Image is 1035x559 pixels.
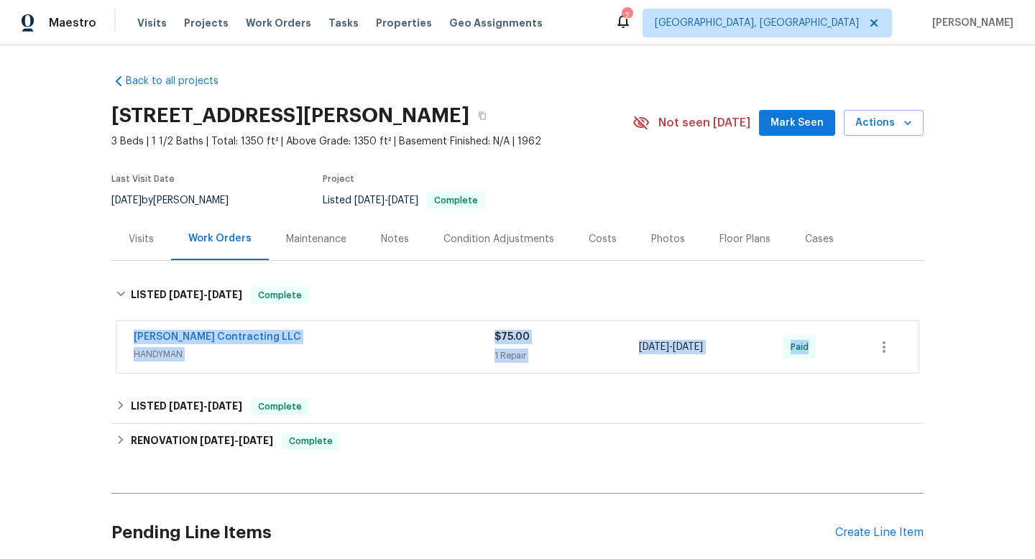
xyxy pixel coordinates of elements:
[111,195,142,205] span: [DATE]
[651,232,685,246] div: Photos
[111,389,924,424] div: LISTED [DATE]-[DATE]Complete
[835,526,924,540] div: Create Line Item
[926,16,1013,30] span: [PERSON_NAME]
[239,435,273,445] span: [DATE]
[494,332,530,342] span: $75.00
[111,134,632,149] span: 3 Beds | 1 1/2 Baths | Total: 1350 ft² | Above Grade: 1350 ft² | Basement Finished: N/A | 1962
[111,424,924,458] div: RENOVATION [DATE]-[DATE]Complete
[323,175,354,183] span: Project
[381,232,409,246] div: Notes
[589,232,617,246] div: Costs
[184,16,229,30] span: Projects
[111,192,246,209] div: by [PERSON_NAME]
[111,272,924,318] div: LISTED [DATE]-[DATE]Complete
[111,175,175,183] span: Last Visit Date
[283,434,339,448] span: Complete
[169,290,203,300] span: [DATE]
[759,110,835,137] button: Mark Seen
[791,340,814,354] span: Paid
[134,347,494,361] span: HANDYMAN
[844,110,924,137] button: Actions
[388,195,418,205] span: [DATE]
[323,195,485,205] span: Listed
[137,16,167,30] span: Visits
[805,232,834,246] div: Cases
[855,114,912,132] span: Actions
[169,290,242,300] span: -
[622,9,632,23] div: 2
[200,435,234,445] span: [DATE]
[188,231,252,246] div: Work Orders
[673,342,703,352] span: [DATE]
[246,16,311,30] span: Work Orders
[131,287,242,304] h6: LISTED
[134,332,301,342] a: [PERSON_NAME] Contracting LLC
[328,18,359,28] span: Tasks
[111,108,469,123] h2: [STREET_ADDRESS][PERSON_NAME]
[639,342,669,352] span: [DATE]
[449,16,543,30] span: Geo Assignments
[131,398,242,415] h6: LISTED
[208,290,242,300] span: [DATE]
[252,399,308,414] span: Complete
[639,340,703,354] span: -
[770,114,824,132] span: Mark Seen
[655,16,859,30] span: [GEOGRAPHIC_DATA], [GEOGRAPHIC_DATA]
[428,196,484,205] span: Complete
[49,16,96,30] span: Maestro
[286,232,346,246] div: Maintenance
[494,348,639,363] div: 1 Repair
[354,195,418,205] span: -
[658,116,750,130] span: Not seen [DATE]
[354,195,385,205] span: [DATE]
[208,401,242,411] span: [DATE]
[376,16,432,30] span: Properties
[131,433,273,450] h6: RENOVATION
[169,401,203,411] span: [DATE]
[719,232,770,246] div: Floor Plans
[252,288,308,302] span: Complete
[443,232,554,246] div: Condition Adjustments
[129,232,154,246] div: Visits
[200,435,273,445] span: -
[111,74,249,88] a: Back to all projects
[169,401,242,411] span: -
